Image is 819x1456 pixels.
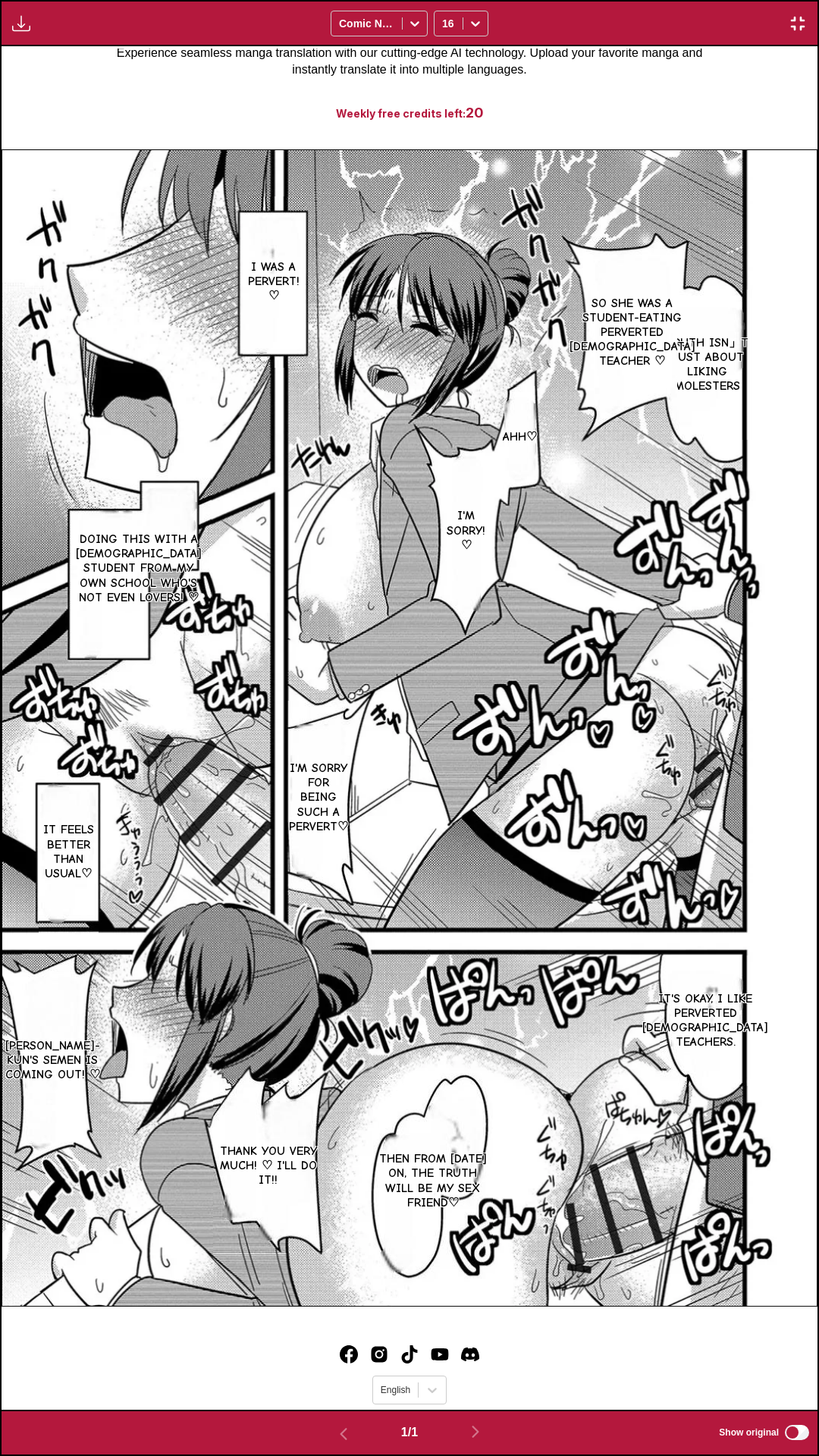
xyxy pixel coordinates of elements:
p: I'm sorry! ♡ [444,506,488,556]
input: Show original [785,1425,809,1440]
p: I'm sorry for being such a pervert♡ [286,758,351,837]
p: It's okay, I like perverted [DEMOGRAPHIC_DATA] teachers. [639,989,771,1053]
p: Then from [DATE] on, the truth will be my sex friend♡ [373,1149,493,1213]
span: 1 / 1 [401,1426,418,1439]
p: So she was a student-eating perverted [DEMOGRAPHIC_DATA] teacher ♡ [566,293,698,372]
p: Thank you very much! ♡ I'll do it!! [213,1141,323,1191]
p: Truth isn」t just about liking molesters [661,333,753,397]
p: Doing this with a [DEMOGRAPHIC_DATA] student from my own school who's not even lovers! ♡ [65,529,212,608]
img: Next page [466,1423,485,1441]
span: Show original [719,1427,779,1438]
img: Previous page [334,1425,353,1443]
p: I was a pervert! ♡ [243,257,304,307]
img: Download translated images [12,14,30,33]
p: [PERSON_NAME]-kun's semen is coming out! ♡ [2,1036,103,1086]
p: Ahh♡ [500,427,540,447]
img: Manga Panel [2,149,817,1306]
p: It feels better than usual♡ [39,820,99,884]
